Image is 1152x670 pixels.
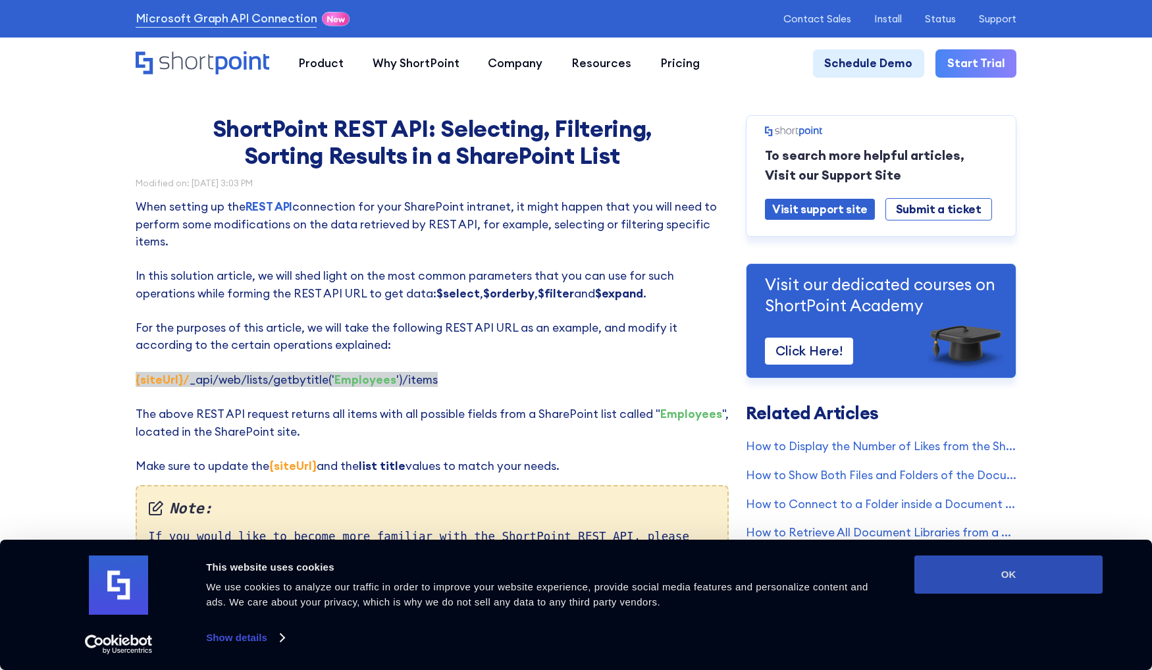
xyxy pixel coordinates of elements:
div: Resources [571,55,631,72]
div: This website uses cookies [206,559,885,575]
a: Product [284,49,358,78]
a: Why ShortPoint [358,49,474,78]
strong: $filter [538,286,574,301]
a: Resources [557,49,646,78]
a: Usercentrics Cookiebot - opens in a new window [61,634,176,654]
div: Modified on: [DATE] 3:03 PM [136,179,729,188]
a: Company [473,49,557,78]
a: How to Retrieve All Document Libraries from a Site Collection Using ShortPoint Connect [746,524,1016,541]
strong: $select [436,286,480,301]
iframe: Chat Widget [915,517,1152,670]
strong: Employees [660,406,722,421]
strong: $orderby [483,286,535,301]
a: Schedule Demo [813,49,924,78]
em: Note: [148,498,716,520]
a: REST API [246,199,293,214]
div: Company [488,55,542,72]
a: Support [979,13,1016,25]
a: Show details [206,628,284,648]
img: logo [89,555,148,615]
div: Product [298,55,344,72]
span: ‍ _api/web/lists/getbytitle(' ')/items [136,372,438,387]
strong: $expand [595,286,643,301]
a: Microsoft Graph API Connection [136,10,317,27]
a: Install [874,13,902,25]
a: How to Connect to a Folder inside a Document Library Using REST API [746,496,1016,513]
p: Visit our dedicated courses on ShortPoint Academy [765,274,997,317]
a: Start Trial [935,49,1016,78]
a: How to Show Both Files and Folders of the Document Library in a ShortPoint Element [746,467,1016,484]
h3: Related Articles [746,405,1016,422]
strong: {siteUrl}/ [136,372,190,387]
p: When setting up the connection for your SharePoint intranet, it might happen that you will need t... [136,198,729,475]
h1: ShortPoint REST API: Selecting, Filtering, Sorting Results in a SharePoint List [185,115,679,168]
a: Click Here! [765,338,853,365]
div: If you would like to become more familiar with the ShortPoint REST API, please check our solution... [136,485,729,575]
strong: {siteUrl} [269,458,317,473]
strong: list title [359,458,406,473]
a: How to Display the Number of Likes from the SharePoint List Items [746,438,1016,455]
a: Home [136,51,269,76]
div: Pricing [660,55,700,72]
div: Why ShortPoint [373,55,459,72]
a: Submit a ticket [885,198,992,221]
a: Visit support site [765,199,875,220]
p: To search more helpful articles, Visit our Support Site [765,145,997,184]
a: Contact Sales [783,13,851,25]
span: We use cookies to analyze our traffic in order to improve your website experience, provide social... [206,581,868,607]
a: Pricing [646,49,714,78]
a: Status [925,13,956,25]
strong: Employees [334,372,396,387]
button: OK [914,555,1103,594]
